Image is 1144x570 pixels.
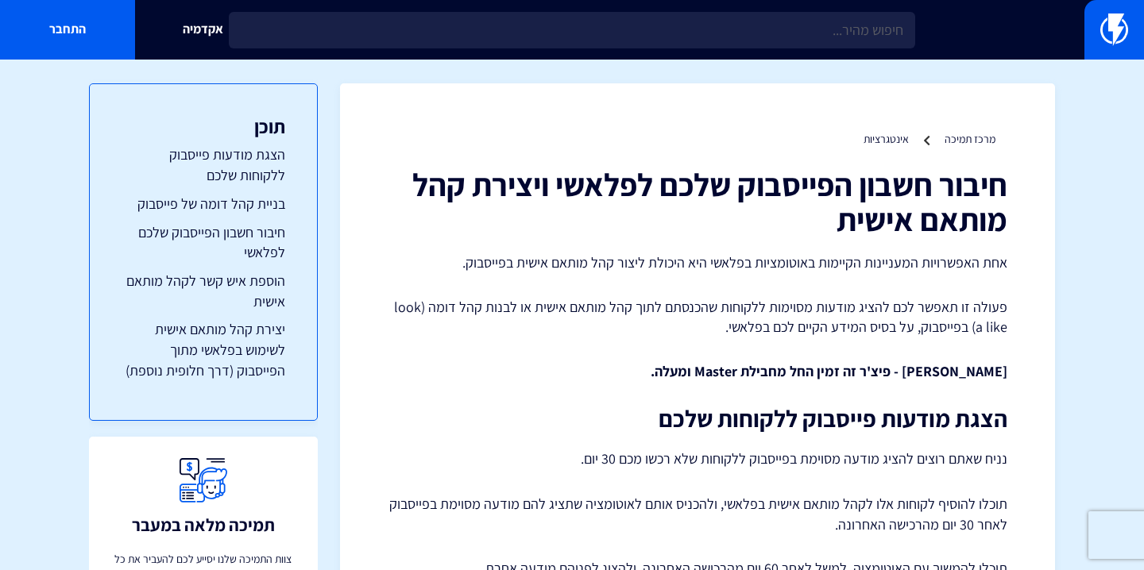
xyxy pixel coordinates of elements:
h3: תמיכה מלאה במעבר [132,515,275,534]
h2: הצגת מודעות פייסבוק ללקוחות שלכם [388,406,1007,432]
a: מרכז תמיכה [945,132,995,146]
a: אינטגרציות [864,132,909,146]
p: פעולה זו תאפשר לכם להציג מודעות מסוימות ללקוחות שהכנסתם לתוך קהל מותאם אישית או לבנות קהל דומה (l... [388,297,1007,337]
a: יצירת קהל מותאם אישית לשימוש בפלאשי מתוך הפייסבוק (דרך חלופית נוספת) [122,319,285,380]
p: תוכלו להוסיף לקוחות אלו לקהל מותאם אישית בפלאשי, ולהכניס אותם לאוטומציה שתציג להם מודעה מסוימת בפ... [388,494,1007,534]
strong: [PERSON_NAME] - פיצ'ר זה זמין החל מחבילת Master ומעלה. [651,362,1007,380]
input: חיפוש מהיר... [229,12,915,48]
p: נניח שאתם רוצים להציג מודעה מסוימת בפייסבוק ללקוחות שלא רכשו מכם 30 יום. [388,448,1007,470]
a: הצגת מודעות פייסבוק ללקוחות שלכם [122,144,285,185]
a: חיבור חשבון הפייסבוק שלכם לפלאשי [122,222,285,263]
h1: חיבור חשבון הפייסבוק שלכם לפלאשי ויצירת קהל מותאם אישית [388,167,1007,237]
h3: תוכן [122,116,285,137]
a: בניית קהל דומה של פייסבוק [122,194,285,214]
p: אחת האפשרויות המעניינות הקיימות באוטומציות בפלאשי היא היכולת ליצור קהל מותאם אישית בפייסבוק. [388,252,1007,273]
a: הוספת איש קשר לקהל מותאם אישית [122,271,285,311]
